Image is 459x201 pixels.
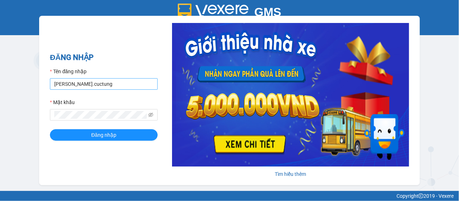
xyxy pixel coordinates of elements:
[50,67,87,75] label: Tên đăng nhập
[54,111,147,119] input: Mật khẩu
[254,5,281,19] span: GMS
[50,78,158,90] input: Tên đăng nhập
[148,112,153,117] span: eye-invisible
[172,23,409,167] img: banner-0
[50,52,158,64] h2: ĐĂNG NHẬP
[2,24,457,32] div: Hệ thống quản lý hàng hóa
[178,4,249,19] img: logo 2
[5,192,454,200] div: Copyright 2019 - Vexere
[50,98,75,106] label: Mật khẩu
[418,193,423,198] span: copyright
[91,131,116,139] span: Đăng nhập
[178,11,282,17] a: GMS
[172,170,409,178] div: Tìm hiểu thêm
[50,129,158,141] button: Đăng nhập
